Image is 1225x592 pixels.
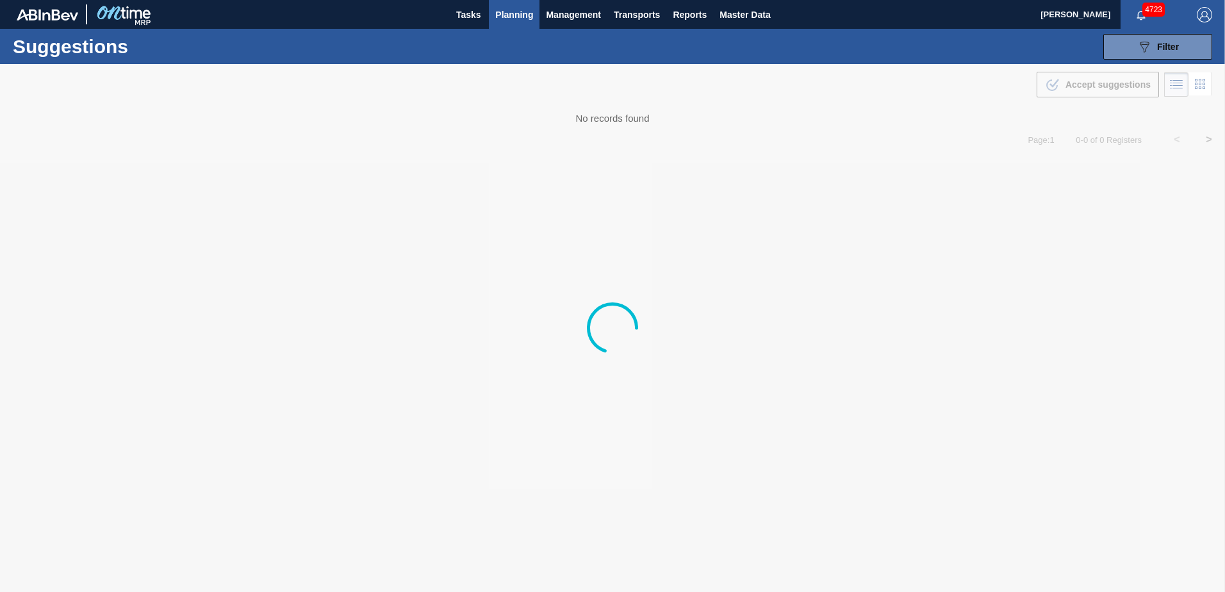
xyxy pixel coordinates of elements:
[1121,6,1162,24] button: Notifications
[546,7,601,22] span: Management
[1197,7,1212,22] img: Logout
[1142,3,1165,17] span: 4723
[495,7,533,22] span: Planning
[13,39,240,54] h1: Suggestions
[454,7,482,22] span: Tasks
[673,7,707,22] span: Reports
[17,9,78,21] img: TNhmsLtSVTkK8tSr43FrP2fwEKptu5GPRR3wAAAABJRU5ErkJggg==
[1157,42,1179,52] span: Filter
[1103,34,1212,60] button: Filter
[614,7,660,22] span: Transports
[719,7,770,22] span: Master Data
